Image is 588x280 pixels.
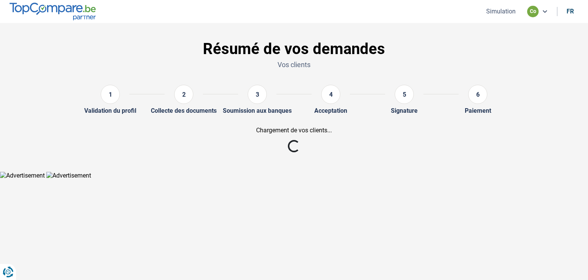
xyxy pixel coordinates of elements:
p: Vos clients [46,60,542,69]
h1: Résumé de vos demandes [46,40,542,58]
div: Signature [391,107,418,114]
div: Chargement de vos clients... [46,127,542,134]
img: TopCompare.be [10,3,96,20]
div: 2 [174,85,193,104]
div: co [527,6,539,17]
div: 5 [395,85,414,104]
div: 6 [468,85,487,104]
div: Collecte des documents [151,107,217,114]
div: Soumission aux banques [223,107,292,114]
div: 3 [248,85,267,104]
div: Acceptation [314,107,347,114]
div: fr [567,8,574,15]
div: 1 [101,85,120,104]
div: Paiement [465,107,491,114]
div: 4 [321,85,340,104]
img: Advertisement [46,172,91,179]
button: Simulation [484,7,518,15]
div: Validation du profil [84,107,136,114]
